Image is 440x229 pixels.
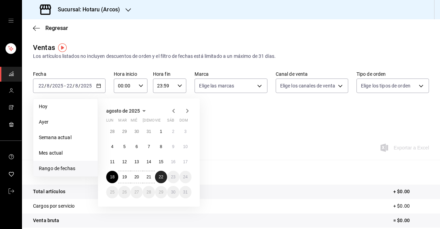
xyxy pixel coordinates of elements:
abbr: 31 de julio de 2025 [146,129,151,134]
button: Regresar [33,25,68,31]
button: 29 de agosto de 2025 [155,186,167,198]
button: 11 de agosto de 2025 [106,156,118,168]
input: -- [38,83,44,89]
abbr: 26 de agosto de 2025 [122,190,126,195]
abbr: domingo [179,118,188,125]
abbr: 1 de agosto de 2025 [160,129,162,134]
button: 9 de agosto de 2025 [167,140,179,153]
input: ---- [80,83,92,89]
abbr: viernes [155,118,161,125]
span: Elige los tipos de orden [361,82,410,89]
span: / [73,83,75,89]
button: 20 de agosto de 2025 [131,171,143,183]
label: Marca [195,72,267,76]
button: 23 de agosto de 2025 [167,171,179,183]
input: -- [46,83,50,89]
label: Canal de venta [276,72,348,76]
input: -- [75,83,78,89]
p: Venta bruta [33,217,59,224]
button: 5 de agosto de 2025 [118,140,130,153]
abbr: 10 de agosto de 2025 [183,144,188,149]
span: Mes actual [39,149,92,157]
button: 22 de agosto de 2025 [155,171,167,183]
button: 31 de agosto de 2025 [179,186,191,198]
button: 28 de agosto de 2025 [143,186,155,198]
button: 6 de agosto de 2025 [131,140,143,153]
span: Elige las marcas [199,82,234,89]
abbr: lunes [106,118,113,125]
abbr: 30 de julio de 2025 [134,129,139,134]
abbr: 29 de julio de 2025 [122,129,126,134]
abbr: 22 de agosto de 2025 [159,175,163,179]
abbr: miércoles [131,118,137,125]
span: Ayer [39,118,92,126]
abbr: 18 de agosto de 2025 [110,175,114,179]
label: Hora inicio [114,72,147,76]
button: 16 de agosto de 2025 [167,156,179,168]
span: Elige los canales de venta [280,82,335,89]
abbr: 2 de agosto de 2025 [172,129,174,134]
button: 14 de agosto de 2025 [143,156,155,168]
abbr: 23 de agosto de 2025 [171,175,175,179]
button: 24 de agosto de 2025 [179,171,191,183]
div: Ventas [33,42,55,53]
button: 29 de julio de 2025 [118,125,130,138]
button: 21 de agosto de 2025 [143,171,155,183]
label: Tipo de orden [356,72,429,76]
button: 3 de agosto de 2025 [179,125,191,138]
abbr: 15 de agosto de 2025 [159,159,163,164]
button: 17 de agosto de 2025 [179,156,191,168]
label: Hora fin [153,72,187,76]
abbr: 7 de agosto de 2025 [148,144,150,149]
button: 31 de julio de 2025 [143,125,155,138]
abbr: 19 de agosto de 2025 [122,175,126,179]
abbr: 21 de agosto de 2025 [146,175,151,179]
button: 7 de agosto de 2025 [143,140,155,153]
button: 19 de agosto de 2025 [118,171,130,183]
button: 12 de agosto de 2025 [118,156,130,168]
button: 18 de agosto de 2025 [106,171,118,183]
button: 27 de agosto de 2025 [131,186,143,198]
abbr: 31 de agosto de 2025 [183,190,188,195]
abbr: martes [118,118,126,125]
p: + $0.00 [393,188,429,195]
p: + $0.00 [393,202,429,210]
abbr: 13 de agosto de 2025 [134,159,139,164]
abbr: 3 de agosto de 2025 [184,129,187,134]
button: 30 de julio de 2025 [131,125,143,138]
abbr: 9 de agosto de 2025 [172,144,174,149]
label: Fecha [33,72,106,76]
abbr: 28 de agosto de 2025 [146,190,151,195]
img: Tooltip marker [58,43,67,52]
abbr: 11 de agosto de 2025 [110,159,114,164]
p: Resumen [33,168,429,176]
h3: Sucursal: Hotaru (Arcos) [52,6,120,14]
span: Regresar [45,25,68,31]
button: 28 de julio de 2025 [106,125,118,138]
p: Cargos por servicio [33,202,75,210]
button: open drawer [8,18,14,23]
input: -- [66,83,73,89]
button: 26 de agosto de 2025 [118,186,130,198]
span: Hoy [39,103,92,110]
button: 10 de agosto de 2025 [179,140,191,153]
abbr: 24 de agosto de 2025 [183,175,188,179]
abbr: 14 de agosto de 2025 [146,159,151,164]
abbr: 8 de agosto de 2025 [160,144,162,149]
abbr: 29 de agosto de 2025 [159,190,163,195]
button: 1 de agosto de 2025 [155,125,167,138]
abbr: 6 de agosto de 2025 [135,144,138,149]
span: - [64,83,66,89]
span: / [78,83,80,89]
button: 15 de agosto de 2025 [155,156,167,168]
button: 2 de agosto de 2025 [167,125,179,138]
span: Rango de fechas [39,165,92,172]
button: 30 de agosto de 2025 [167,186,179,198]
p: Total artículos [33,188,65,195]
abbr: jueves [143,118,183,125]
input: ---- [52,83,64,89]
span: / [44,83,46,89]
abbr: 25 de agosto de 2025 [110,190,114,195]
abbr: 17 de agosto de 2025 [183,159,188,164]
